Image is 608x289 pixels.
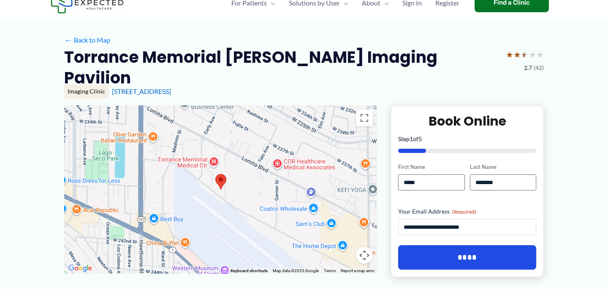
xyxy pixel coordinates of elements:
span: (42) [534,62,544,73]
label: First Name [398,163,464,171]
span: 5 [418,135,422,142]
span: 2.7 [524,62,532,73]
img: Google [66,263,94,274]
a: ←Back to Map [64,34,110,46]
p: Step of [398,136,536,142]
span: (Required) [452,209,476,215]
a: Report a map error [341,268,375,273]
span: ← [64,36,72,44]
a: Open this area in Google Maps (opens a new window) [66,263,94,274]
label: Your Email Address [398,207,536,216]
span: ★ [536,47,544,62]
button: Keyboard shortcuts [231,268,268,274]
h2: Book Online [398,113,536,129]
span: ★ [513,47,521,62]
div: Imaging Clinic [64,84,109,99]
span: ★ [521,47,529,62]
button: Toggle fullscreen view [356,110,373,126]
a: Terms [324,268,336,273]
span: 1 [410,135,413,142]
label: Last Name [470,163,536,171]
a: [STREET_ADDRESS] [112,87,171,95]
span: Map data ©2025 Google [273,268,319,273]
button: Map camera controls [356,247,373,264]
span: ★ [506,47,513,62]
h2: Torrance Memorial [PERSON_NAME] Imaging Pavilion [64,47,499,88]
span: ★ [529,47,536,62]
